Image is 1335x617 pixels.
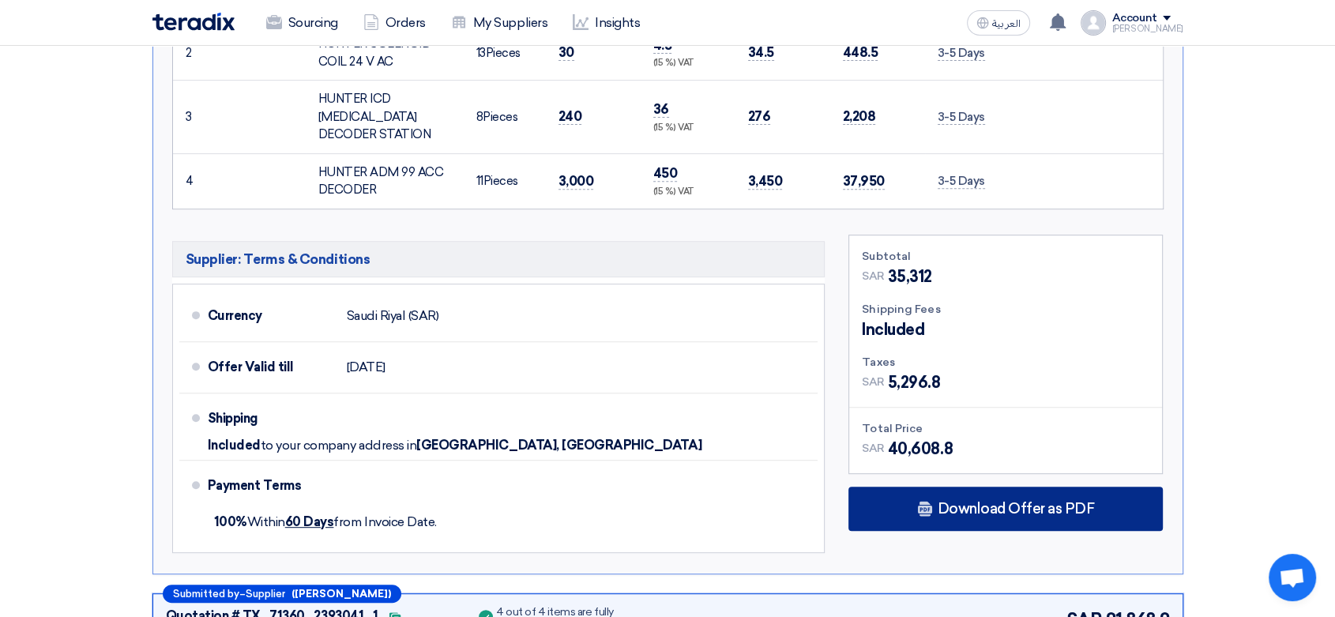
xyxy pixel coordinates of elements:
[888,371,941,394] span: 5,296.8
[438,6,560,40] a: My Suppliers
[152,13,235,31] img: Teradix logo
[351,6,438,40] a: Orders
[173,589,239,599] span: Submitted by
[173,25,198,81] td: 2
[254,6,351,40] a: Sourcing
[653,122,723,135] div: (15 %) VAT
[1269,554,1316,601] a: Open chat
[1112,12,1157,25] div: Account
[862,374,885,390] span: SAR
[246,589,285,599] span: Supplier
[653,101,669,118] span: 36
[291,589,391,599] b: ([PERSON_NAME])
[208,400,334,438] div: Shipping
[208,467,799,505] div: Payment Terms
[888,265,932,288] span: 35,312
[560,6,652,40] a: Insights
[653,57,723,70] div: (15 %) VAT
[862,440,885,457] span: SAR
[1081,10,1106,36] img: profile_test.png
[163,585,401,603] div: –
[318,35,451,70] div: HUNTER SOLENOID COIL 24 V AC
[208,438,261,453] span: Included
[862,248,1149,265] div: Subtotal
[843,108,876,125] span: 2,208
[464,153,546,209] td: Pieces
[992,18,1021,29] span: العربية
[172,241,825,277] h5: Supplier: Terms & Conditions
[285,514,334,529] u: 60 Days
[843,44,878,61] span: 448.5
[558,173,594,190] span: 3,000
[261,438,417,453] span: to your company address in
[318,164,451,199] div: HUNTER ADM 99 ACC DECODER
[214,514,247,529] strong: 100%
[862,268,885,284] span: SAR
[416,438,701,453] span: [GEOGRAPHIC_DATA], [GEOGRAPHIC_DATA]
[862,354,1149,371] div: Taxes
[843,173,885,190] span: 37,950
[938,110,985,125] span: 3-5 Days
[347,359,385,375] span: [DATE]
[967,10,1030,36] button: العربية
[862,301,1149,318] div: Shipping Fees
[653,37,672,54] span: 4.5
[938,46,985,61] span: 3-5 Days
[1112,24,1183,33] div: [PERSON_NAME]
[862,318,924,341] span: Included
[653,186,723,199] div: (15 %) VAT
[653,165,678,182] span: 450
[173,81,198,154] td: 3
[347,301,439,331] div: Saudi Riyal (SAR)
[208,348,334,386] div: Offer Valid till
[476,174,483,188] span: 11
[748,108,771,125] span: 276
[476,46,486,60] span: 13
[464,81,546,154] td: Pieces
[476,110,483,124] span: 8
[208,297,334,335] div: Currency
[748,44,774,61] span: 34.5
[558,108,582,125] span: 240
[558,44,574,61] span: 30
[888,437,953,461] span: 40,608.8
[748,173,783,190] span: 3,450
[464,25,546,81] td: Pieces
[173,153,198,209] td: 4
[214,514,437,529] span: Within from Invoice Date.
[862,420,1149,437] div: Total Price
[938,174,985,189] span: 3-5 Days
[318,90,451,144] div: HUNTER ICD [MEDICAL_DATA] DECODER STATION
[937,502,1094,516] span: Download Offer as PDF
